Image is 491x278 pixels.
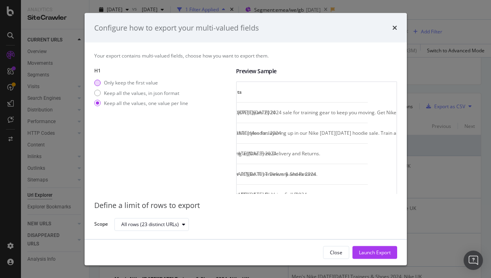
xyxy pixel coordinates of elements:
[200,89,363,96] span: Title H1 Contents
[323,246,349,259] button: Close
[104,89,179,96] div: Keep all the values, in json format
[330,249,342,255] div: Close
[94,52,397,59] div: Your export contains multi-valued fields, choose how you want to export them.
[392,23,397,33] div: times
[94,23,259,33] div: Configure how to export your multi-valued fields
[104,99,188,106] div: Keep all the values, one value per line
[206,171,365,178] li: Men's Nike [DATE][DATE] Trainers & Shoes 2024
[121,222,179,227] div: All rows (23 distinct URLs)
[206,191,365,198] li: Men's Nike [DATE][DATE] Clothing Sale 2024
[236,67,397,75] div: Preview Sample
[359,249,391,255] div: Launch Export
[94,220,108,229] label: Scope
[464,251,483,270] div: Open Intercom Messenger
[352,246,397,259] button: Launch Export
[85,13,407,265] div: modal
[94,79,188,86] div: Only keep the first value
[94,67,230,74] label: H1
[94,89,188,96] div: Keep all the values, in json format
[104,79,158,86] div: Only keep the first value
[94,200,397,211] div: Define a limit of rows to export
[114,218,189,231] button: All rows (23 distinct URLs)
